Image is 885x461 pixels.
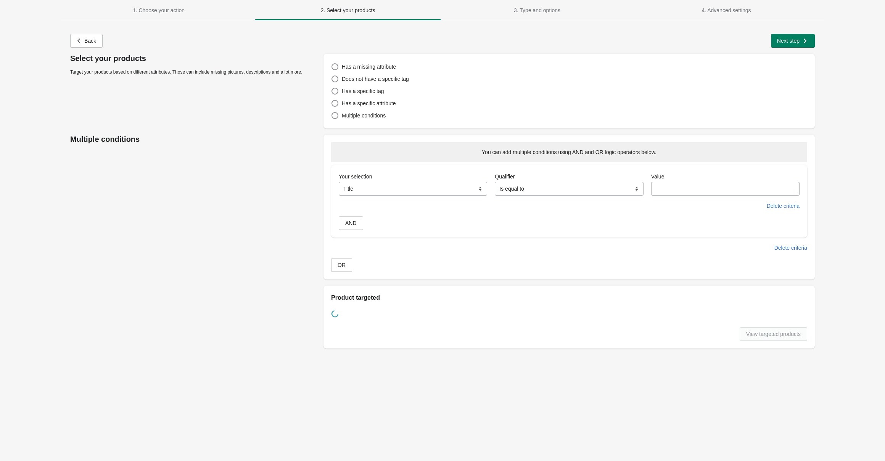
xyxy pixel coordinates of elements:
[339,173,372,180] span: Your selection
[70,135,316,144] p: Multiple conditions
[702,7,751,13] span: 4. Advanced settings
[771,34,815,48] button: Next step
[342,64,396,70] span: Has a missing attribute
[331,293,807,302] h2: Product targeted
[771,241,810,255] button: Delete criteria
[774,245,807,251] span: Delete criteria
[342,76,409,82] span: Does not have a specific tag
[70,54,316,63] p: Select your products
[495,173,515,180] span: Qualifier
[777,38,800,44] span: Next step
[764,199,803,213] button: Delete criteria
[345,220,357,226] span: AND
[342,112,386,119] span: Multiple conditions
[651,173,665,180] span: Value
[70,34,103,48] button: Back
[331,258,352,272] button: OR
[342,100,396,106] span: Has a specific attribute
[339,216,363,230] button: AND
[767,203,800,209] span: Delete criteria
[320,7,375,13] span: 2. Select your products
[482,148,657,156] p: You can add multiple conditions using AND and OR logic operators below.
[84,38,96,44] span: Back
[338,262,346,268] span: OR
[342,88,384,94] span: Has a specific tag
[70,69,316,75] p: Target your products based on different attributes. Those can include missing pictures, descripti...
[133,7,185,13] span: 1. Choose your action
[514,7,560,13] span: 3. Type and options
